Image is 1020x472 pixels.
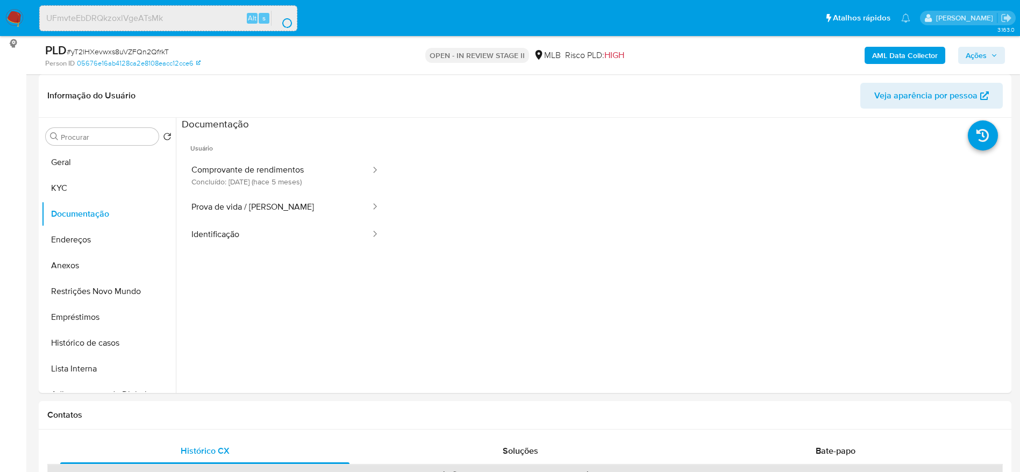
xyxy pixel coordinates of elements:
[41,356,176,382] button: Lista Interna
[874,83,978,109] span: Veja aparência por pessoa
[604,49,624,61] span: HIGH
[872,47,938,64] b: AML Data Collector
[533,49,561,61] div: MLB
[901,13,910,23] a: Notificações
[1001,12,1012,24] a: Sair
[47,90,135,101] h1: Informação do Usuário
[163,132,172,144] button: Retornar ao pedido padrão
[936,13,997,23] p: eduardo.dutra@mercadolivre.com
[262,13,266,23] span: s
[181,445,230,457] span: Histórico CX
[503,445,538,457] span: Soluções
[41,382,176,407] button: Adiantamentos de Dinheiro
[45,41,67,59] b: PLD
[67,46,169,57] span: # yT2lHXevwxs8uVZFQn2QfrkT
[41,201,176,227] button: Documentação
[816,445,855,457] span: Bate-papo
[271,11,293,26] button: search-icon
[966,47,987,64] span: Ações
[61,132,154,142] input: Procurar
[865,47,945,64] button: AML Data Collector
[45,59,75,68] b: Person ID
[41,227,176,253] button: Endereços
[40,11,297,25] input: Pesquise usuários ou casos...
[41,330,176,356] button: Histórico de casos
[425,48,529,63] p: OPEN - IN REVIEW STAGE II
[860,83,1003,109] button: Veja aparência por pessoa
[41,278,176,304] button: Restrições Novo Mundo
[41,149,176,175] button: Geral
[997,25,1015,34] span: 3.163.0
[41,253,176,278] button: Anexos
[248,13,256,23] span: Alt
[565,49,624,61] span: Risco PLD:
[41,175,176,201] button: KYC
[958,47,1005,64] button: Ações
[77,59,201,68] a: 05676e16ab4128ca2e8108eacc12cce6
[833,12,890,24] span: Atalhos rápidos
[50,132,59,141] button: Procurar
[41,304,176,330] button: Empréstimos
[47,410,1003,420] h1: Contatos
